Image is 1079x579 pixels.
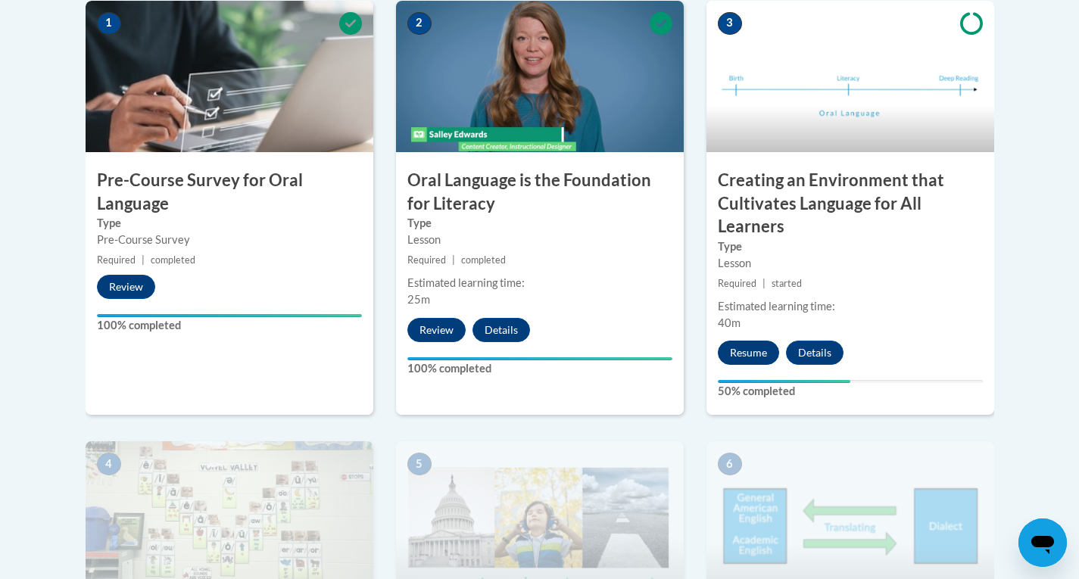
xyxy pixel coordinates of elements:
h3: Creating an Environment that Cultivates Language for All Learners [706,169,994,238]
div: Your progress [718,380,850,383]
span: 2 [407,12,432,35]
span: 25m [407,293,430,306]
div: Your progress [97,314,362,317]
img: Course Image [86,1,373,152]
div: Lesson [718,255,983,272]
div: Pre-Course Survey [97,232,362,248]
div: Your progress [407,357,672,360]
button: Review [407,318,466,342]
span: | [142,254,145,266]
h3: Pre-Course Survey for Oral Language [86,169,373,216]
span: 5 [407,453,432,475]
img: Course Image [706,1,994,152]
button: Resume [718,341,779,365]
label: Type [407,215,672,232]
label: 50% completed [718,383,983,400]
label: 100% completed [97,317,362,334]
iframe: Button to launch messaging window [1018,518,1067,567]
span: completed [151,254,195,266]
span: completed [461,254,506,266]
span: | [452,254,455,266]
img: Course Image [396,1,684,152]
span: Required [718,278,756,289]
div: Lesson [407,232,672,248]
button: Details [472,318,530,342]
span: Required [407,254,446,266]
span: 3 [718,12,742,35]
div: Estimated learning time: [718,298,983,315]
span: 1 [97,12,121,35]
label: Type [97,215,362,232]
label: Type [718,238,983,255]
button: Review [97,275,155,299]
h3: Oral Language is the Foundation for Literacy [396,169,684,216]
div: Estimated learning time: [407,275,672,291]
span: Required [97,254,136,266]
span: 4 [97,453,121,475]
label: 100% completed [407,360,672,377]
span: | [762,278,766,289]
button: Details [786,341,844,365]
span: 6 [718,453,742,475]
span: 40m [718,316,741,329]
span: started [772,278,802,289]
